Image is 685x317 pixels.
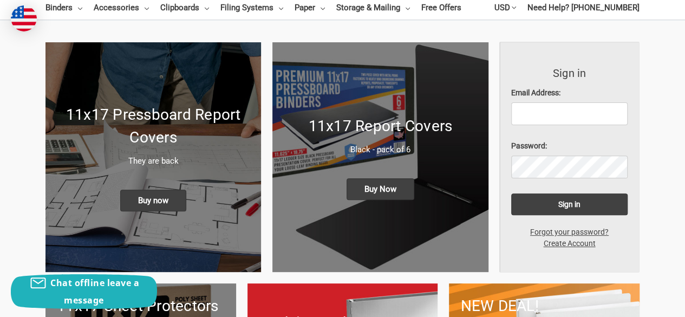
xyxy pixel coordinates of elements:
[511,65,628,81] h3: Sign in
[45,42,261,272] a: New 11x17 Pressboard Binders 11x17 Pressboard Report Covers They are back Buy now
[11,274,157,309] button: Chat offline leave a message
[120,190,186,211] span: Buy now
[272,42,488,272] img: 11x17 Report Covers
[511,87,628,99] label: Email Address:
[511,193,628,215] input: Sign in
[45,42,261,272] img: New 11x17 Pressboard Binders
[11,5,37,31] img: duty and tax information for United States
[57,103,250,149] h1: 11x17 Pressboard Report Covers
[511,140,628,152] label: Password:
[284,144,477,156] p: Black - pack of 6
[57,155,250,167] p: They are back
[284,115,477,138] h1: 11x17 Report Covers
[524,227,615,238] a: Forgot your password?
[50,277,139,306] span: Chat offline leave a message
[537,238,601,249] a: Create Account
[272,42,488,272] a: 11x17 Report Covers 11x17 Report Covers Black - pack of 6 Buy Now
[347,178,414,200] span: Buy Now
